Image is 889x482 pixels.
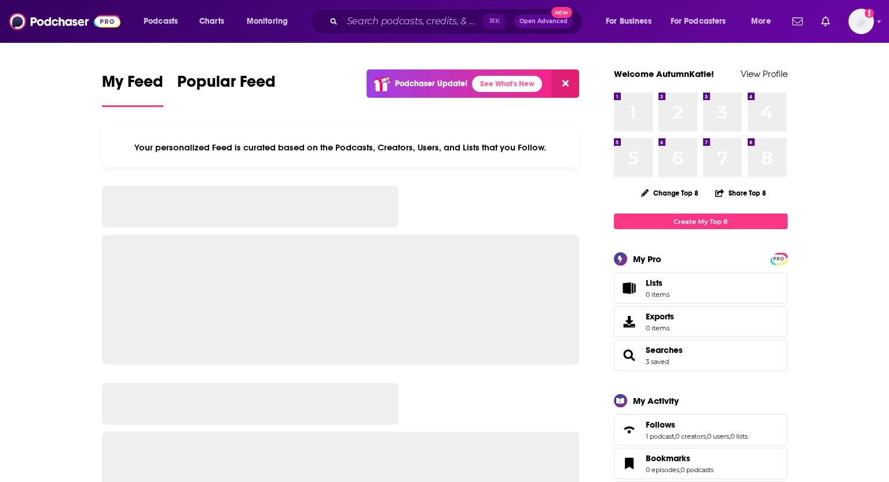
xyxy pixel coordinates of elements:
span: My Feed [102,72,163,98]
span: , [706,432,707,440]
a: 0 creators [675,432,706,440]
a: Charts [192,12,231,31]
span: Follows [614,414,788,446]
button: open menu [136,12,193,31]
div: My Pro [633,253,661,264]
div: Search podcasts, credits, & more... [321,8,594,35]
a: 3 saved [646,358,669,366]
span: , [679,466,681,474]
button: Share Top 8 [715,182,767,204]
a: Welcome AutumnKatie! [614,68,714,79]
button: open menu [598,12,666,31]
img: Podchaser - Follow, Share and Rate Podcasts [9,10,120,32]
span: Logged in as AutumnKatie [848,9,874,34]
button: open menu [239,12,303,31]
span: Open Advanced [520,19,568,24]
span: Exports [618,314,641,330]
span: ⌘ K [484,14,505,29]
a: Follows [646,420,748,430]
a: PRO [772,254,786,263]
button: Change Top 8 [634,186,706,200]
a: Show notifications dropdown [817,12,835,31]
button: Show profile menu [848,9,874,34]
a: View Profile [741,68,788,79]
img: User Profile [848,9,874,34]
a: Exports [614,306,788,337]
input: Search podcasts, credits, & more... [342,12,484,31]
span: Bookmarks [614,448,788,479]
span: New [551,7,572,18]
a: Popular Feed [177,72,276,107]
a: See What's New [472,76,542,92]
a: 1 podcast [646,432,674,440]
a: Searches [618,347,641,363]
a: 0 users [707,432,729,440]
p: Podchaser Update! [395,79,467,89]
a: 0 episodes [646,466,679,474]
span: Searches [614,340,788,371]
span: Follows [646,420,675,430]
button: Open AdvancedNew [514,14,573,28]
span: Popular Feed [177,72,276,98]
a: 0 podcasts [681,466,714,474]
span: , [674,432,675,440]
span: 0 items [646,324,674,332]
span: Charts [199,13,224,30]
span: 0 items [646,290,670,299]
span: More [751,13,771,30]
a: Lists [614,273,788,304]
a: Bookmarks [618,455,641,472]
span: Podcasts [144,13,178,30]
span: Exports [646,311,674,322]
span: Lists [646,278,670,288]
span: PRO [772,255,786,263]
span: For Business [606,13,652,30]
span: Bookmarks [646,453,690,463]
a: 0 lists [730,432,748,440]
span: Monitoring [247,13,288,30]
a: Follows [618,422,641,438]
a: Searches [646,345,683,355]
svg: Add a profile image [865,9,874,18]
span: , [729,432,730,440]
span: Lists [618,280,641,296]
a: Bookmarks [646,453,714,463]
a: My Feed [102,72,163,107]
span: Lists [646,278,663,288]
a: Create My Top 8 [614,214,788,229]
div: Your personalized Feed is curated based on the Podcasts, Creators, Users, and Lists that you Follow. [102,128,580,167]
div: My Activity [633,395,679,406]
button: open menu [743,12,785,31]
a: Show notifications dropdown [788,12,807,31]
span: For Podcasters [671,13,726,30]
button: open menu [663,12,743,31]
